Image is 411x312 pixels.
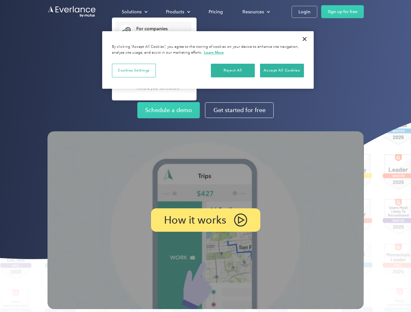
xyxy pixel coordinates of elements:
[236,6,275,18] div: Resources
[48,39,81,52] input: Submit
[115,21,191,43] a: For companiesEasy vehicle reimbursements
[321,5,364,18] a: Sign up for free
[48,6,96,18] a: Go to homepage
[292,6,317,18] a: Login
[260,64,304,77] button: Accept All Cookies
[202,6,229,18] a: Pricing
[112,18,197,100] nav: Solutions
[204,50,224,55] a: More information about your privacy, opens in a new tab
[159,6,196,18] div: Products
[136,26,188,32] div: For companies
[297,32,312,46] button: Close
[242,8,264,16] div: Resources
[211,64,255,77] button: Reject All
[137,102,200,118] a: Schedule a demo
[164,216,226,224] p: How it works
[122,8,142,16] div: Solutions
[115,6,153,18] div: Solutions
[112,44,304,56] div: By clicking “Accept All Cookies”, you agree to the storing of cookies on your device to enhance s...
[102,31,314,89] div: Cookie banner
[102,31,314,89] div: Privacy
[112,64,156,77] button: Cookies Settings
[166,8,184,16] div: Products
[209,8,223,16] div: Pricing
[205,102,274,118] a: Get started for free
[298,8,310,16] div: Login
